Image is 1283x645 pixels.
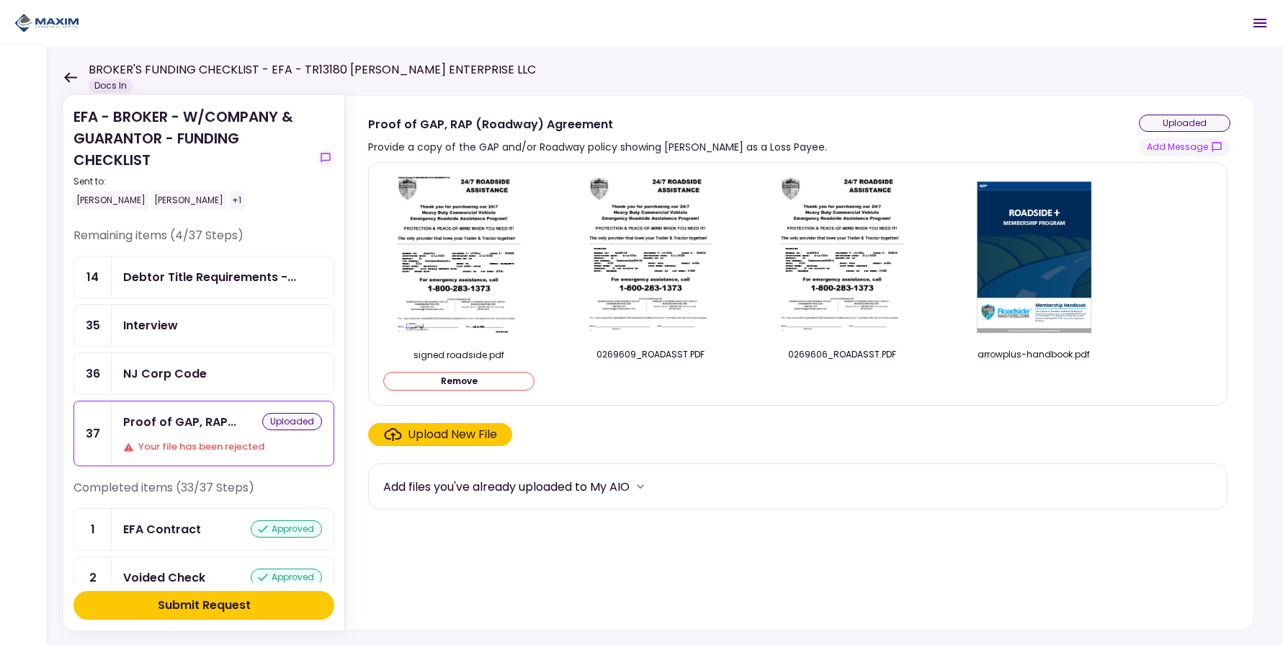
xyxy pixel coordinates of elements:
[74,353,112,394] div: 36
[766,348,918,361] div: 0269606_ROADASST.PDF
[123,520,201,538] div: EFA Contract
[73,556,334,599] a: 2Voided Checkapproved
[575,348,726,361] div: 0269609_ROADASST.PDF
[383,372,535,391] button: Remove
[368,138,827,156] div: Provide a copy of the GAP and/or Roadway policy showing [PERSON_NAME] as a Loss Payee.
[262,413,322,430] div: uploaded
[74,557,112,598] div: 2
[73,479,334,508] div: Completed items (33/37 Steps)
[123,413,236,431] div: Proof of GAP, RAP (Roadway) Agreement
[383,349,535,362] div: signed roadside.pdf
[123,440,322,454] div: Your file has been rejected
[368,115,827,133] div: Proof of GAP, RAP (Roadway) Agreement
[14,12,79,34] img: Partner icon
[1243,6,1277,40] button: Open menu
[89,79,133,93] div: Docs In
[958,348,1109,361] div: arrowplus-handbook.pdf
[73,508,334,551] a: 1EFA Contractapproved
[74,401,112,466] div: 37
[251,520,322,538] div: approved
[73,106,311,210] div: EFA - BROKER - W/COMPANY & GUARANTOR - FUNDING CHECKLIST
[73,256,334,298] a: 14Debtor Title Requirements - Other Requirements
[73,591,334,620] button: Submit Request
[73,401,334,466] a: 37Proof of GAP, RAP (Roadway) AgreementuploadedYour file has been rejected
[123,268,296,286] div: Debtor Title Requirements - Other Requirements
[383,478,630,496] div: Add files you've already uploaded to My AIO
[408,426,497,443] div: Upload New File
[368,423,512,446] span: Click here to upload the required document
[73,352,334,395] a: 36NJ Corp Code
[73,304,334,347] a: 35Interview
[123,365,207,383] div: NJ Corp Code
[1139,138,1230,156] button: show-messages
[89,61,536,79] h1: BROKER'S FUNDING CHECKLIST - EFA - TR13180 [PERSON_NAME] ENTERPRISE LLC
[344,95,1254,631] div: Proof of GAP, RAP (Roadway) AgreementProvide a copy of the GAP and/or Roadway policy showing [PER...
[251,569,322,586] div: approved
[73,227,334,256] div: Remaining items (4/37 Steps)
[73,175,311,188] div: Sent to:
[1139,115,1230,132] div: uploaded
[74,509,112,550] div: 1
[74,257,112,298] div: 14
[123,569,205,587] div: Voided Check
[73,191,148,210] div: [PERSON_NAME]
[229,191,244,210] div: +1
[151,191,226,210] div: [PERSON_NAME]
[630,476,651,497] button: more
[158,597,251,614] div: Submit Request
[317,149,334,166] button: show-messages
[123,316,178,334] div: Interview
[74,305,112,346] div: 35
